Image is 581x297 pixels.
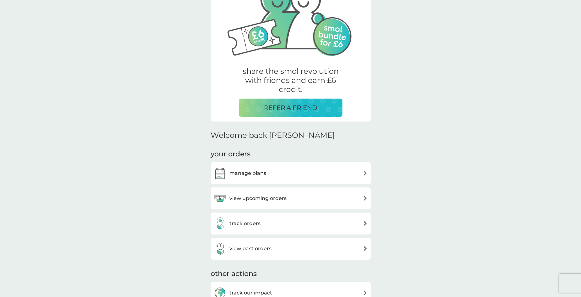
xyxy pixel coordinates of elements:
img: arrow right [363,196,368,201]
h3: track our impact [229,289,272,297]
p: share the smol revolution with friends and earn £6 credit. [239,67,342,94]
h3: manage plans [229,169,266,177]
img: arrow right [363,171,368,175]
p: REFER A FRIEND [264,103,317,113]
img: arrow right [363,290,368,295]
img: arrow right [363,246,368,251]
h3: other actions [211,269,257,279]
button: REFER A FRIEND [239,99,342,117]
h3: view upcoming orders [229,194,287,202]
img: arrow right [363,221,368,226]
h3: your orders [211,149,250,159]
h3: view past orders [229,245,272,253]
h3: track orders [229,219,261,228]
h2: Welcome back [PERSON_NAME] [211,131,335,140]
